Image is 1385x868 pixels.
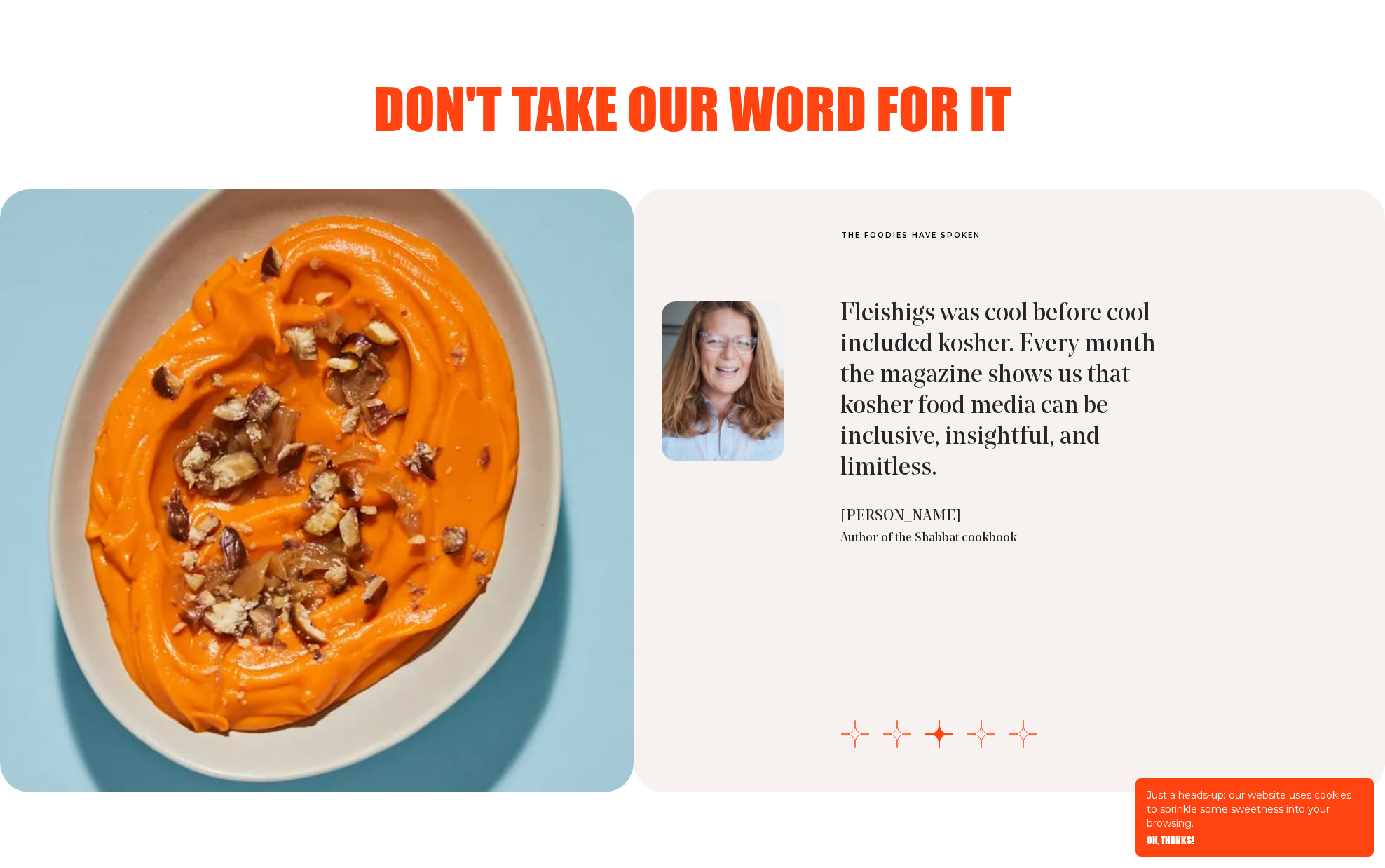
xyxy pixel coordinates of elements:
[967,720,995,748] button: Go to slide 4
[840,299,1163,484] blockquote: Fleishigs was cool before cool included kosher. Every month the magazine shows us that kosher foo...
[841,720,869,748] button: Go to slide 1
[841,720,1037,750] ul: Select a slide to show
[634,189,1385,792] li: 3 of 5
[883,720,911,748] button: Go to slide 2
[174,80,1211,136] h2: Don't take our word for it
[662,301,784,461] img: Adeena Sussman, Author of the Shabbat cookbook
[840,530,1163,547] div: Author of the Shabbat cookbook
[840,506,1163,527] div: [PERSON_NAME]
[1147,836,1194,846] button: OK, THANKS!
[634,189,1385,792] div: Testimonials
[1009,720,1037,748] button: Go to slide 5
[1147,788,1363,830] p: Just a heads-up: our website uses cookies to sprinkle some sweetness into your browsing.
[925,720,953,748] button: Go to slide 3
